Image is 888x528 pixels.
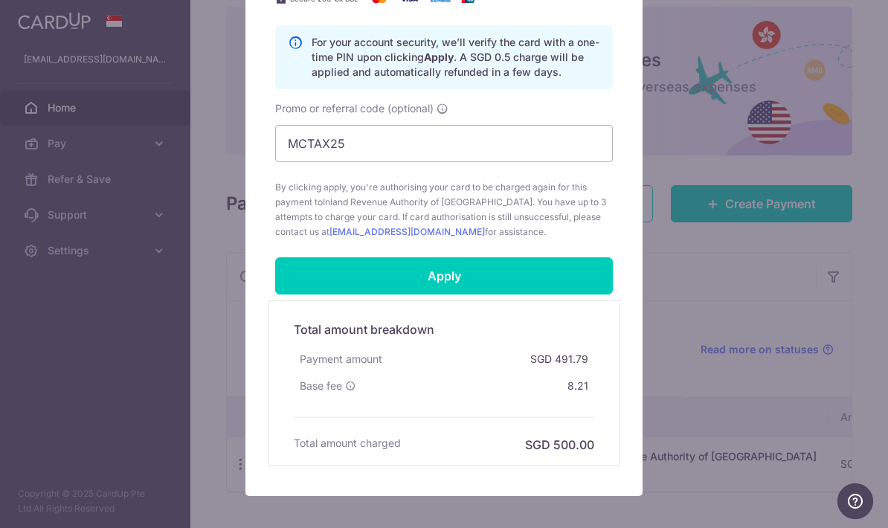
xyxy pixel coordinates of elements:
input: Apply [275,257,613,294]
p: For your account security, we’ll verify the card with a one-time PIN upon clicking . A SGD 0.5 ch... [312,35,600,80]
b: Apply [424,51,454,63]
div: 8.21 [562,373,594,399]
a: [EMAIL_ADDRESS][DOMAIN_NAME] [329,226,485,237]
div: SGD 491.79 [524,346,594,373]
span: Base fee [300,379,342,393]
iframe: Opens a widget where you can find more information [837,483,873,521]
h6: Total amount charged [294,436,401,451]
span: By clicking apply, you're authorising your card to be charged again for this payment to . You hav... [275,180,613,239]
div: Payment amount [294,346,388,373]
h6: SGD 500.00 [525,436,594,454]
span: Promo or referral code (optional) [275,101,434,116]
span: Inland Revenue Authority of [GEOGRAPHIC_DATA] [323,196,533,207]
h5: Total amount breakdown [294,321,594,338]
